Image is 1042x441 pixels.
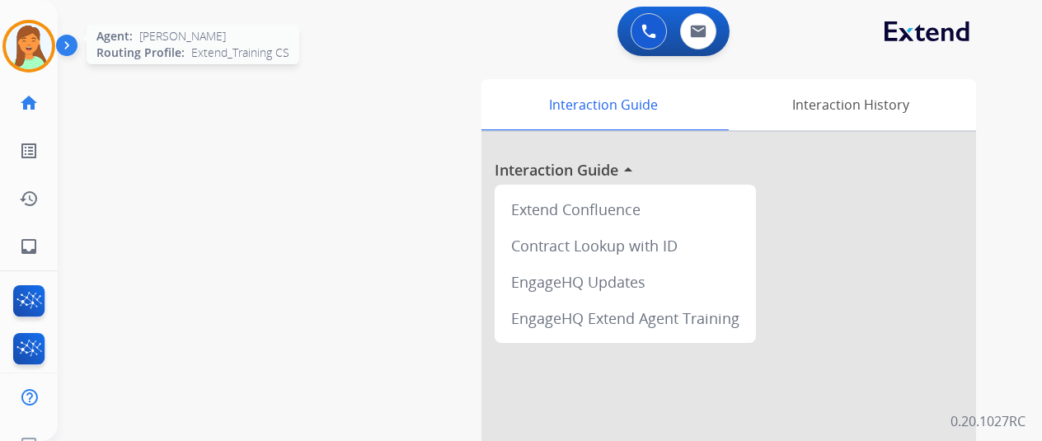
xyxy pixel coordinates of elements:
div: Interaction Guide [481,79,725,130]
mat-icon: home [19,93,39,113]
mat-icon: history [19,189,39,209]
p: 0.20.1027RC [950,411,1026,431]
div: Extend Confluence [501,191,749,228]
div: EngageHQ Extend Agent Training [501,300,749,336]
mat-icon: list_alt [19,141,39,161]
span: Agent: [96,28,133,45]
span: [PERSON_NAME] [139,28,226,45]
div: Interaction History [725,79,976,130]
span: Extend_Training CS [191,45,289,61]
div: Contract Lookup with ID [501,228,749,264]
mat-icon: inbox [19,237,39,256]
img: avatar [6,23,52,69]
span: Routing Profile: [96,45,185,61]
div: EngageHQ Updates [501,264,749,300]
